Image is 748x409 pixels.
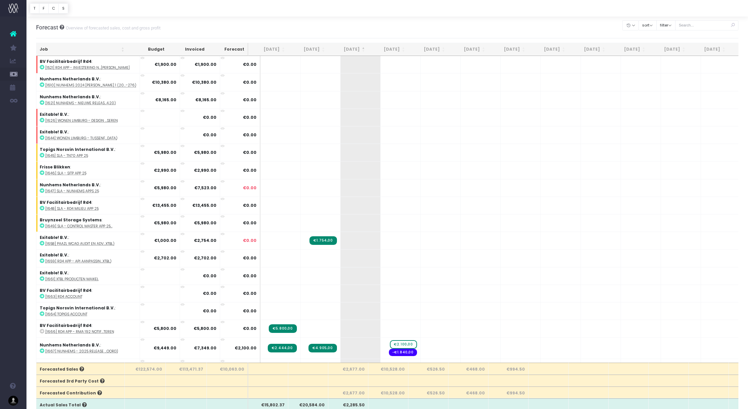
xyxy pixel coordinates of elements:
[192,79,216,85] strong: €10,380.00
[36,56,140,73] td: :
[40,342,100,348] strong: Nunhems Netherlands B.V.
[40,59,92,64] strong: BV Facilitairbedrijf Rd4
[203,114,216,120] strong: €0.00
[408,386,448,398] th: €526.50
[243,79,257,85] span: €0.00
[154,255,176,261] strong: €2,702.00
[308,344,337,352] span: Streamtime Invoice: 2033 – Release 2025.3-RC + POC
[36,320,140,337] td: :
[30,3,39,14] button: T
[368,363,408,375] th: €10,528.00
[40,112,69,117] strong: Exitable! B.V.
[40,147,115,152] strong: Topigs Norsvin International B.V.
[243,203,257,208] span: €0.00
[45,349,118,354] abbr: [1667] Nunhems - 2025 release (akkoord)
[689,43,729,56] th: May 26: activate to sort column ascending
[243,62,257,68] span: €0.00
[194,185,216,191] strong: €7,523.00
[48,3,59,14] button: C
[125,363,166,375] th: €122,574.00
[152,79,176,85] strong: €10,380.00
[36,197,140,214] td: :
[638,20,657,30] button: sort
[40,270,69,276] strong: Exitable! B.V.
[194,326,216,331] strong: €5,800.00
[235,345,257,351] span: €2,100.00
[154,185,176,191] strong: €5,980.00
[45,136,117,141] abbr: [1644] Wonen Limburg - Tussenfase (data)
[128,43,168,56] th: Budget
[389,349,417,356] span: Streamtime expense: Inkoop Exitable – No supplier
[195,62,216,67] strong: €1,900.00
[45,224,113,229] abbr: [1649] SLA - Control Master app 25
[288,43,328,56] th: Jul 25: activate to sort column ascending
[45,206,99,211] abbr: [1648] SLA - Rd4 Milieu app 25
[243,273,257,279] span: €0.00
[243,150,257,156] span: €0.00
[45,329,114,334] abbr: [1666] Rd4 app - RMA 192 notificatie badges verbeteren
[269,324,297,333] span: Streamtime Invoice: 2025 – RMA-192: Ongelezen notificatie badges verbeteren
[64,24,161,31] small: Overview of forecasted sales, cost and gross profit
[36,161,140,179] td: :
[36,337,140,359] td: :
[243,308,257,314] span: €0.00
[243,326,257,332] span: €0.00
[203,308,216,314] strong: €0.00
[154,345,176,351] strong: €9,449.00
[328,43,368,56] th: Aug 25: activate to sort column descending
[36,359,140,376] td: :
[649,43,689,56] th: Apr 26: activate to sort column ascending
[45,171,86,176] abbr: [1646] SLA - SITP app 25
[45,294,82,299] abbr: [1663] Rd4 account
[40,252,69,258] strong: Exitable! B.V.
[39,3,49,14] button: F
[675,20,739,30] input: Search...
[40,288,92,293] strong: BV Facilitairbedrijf Rd4
[40,217,102,223] strong: Bruynzeel Storage Systems
[155,97,176,103] strong: €8,165.00
[152,203,176,208] strong: €13,455.00
[194,167,216,173] strong: €2,990.00
[36,24,58,31] span: Forecast
[194,255,216,261] strong: €2,702.00
[36,267,140,285] td: :
[36,43,128,56] th: Job: activate to sort column ascending
[45,101,116,106] abbr: [1621] Nunhems - nieuwe release (2024.4.20)
[448,43,489,56] th: Nov 25: activate to sort column ascending
[203,132,216,138] strong: €0.00
[243,220,257,226] span: €0.00
[154,220,176,226] strong: €5,980.00
[36,386,125,398] th: Forecasted Contribution
[30,3,68,14] div: Vertical button group
[45,189,99,194] abbr: [1647] SLA - Nunhems apps 25
[155,62,176,67] strong: €1,900.00
[45,259,112,264] abbr: [1659] Rd4 app - API aanpassing na livegang Milieu app (Xtbl)
[408,363,448,375] th: €526.50
[45,277,99,282] abbr: [1661] Xtbl producten Maikel
[168,43,208,56] th: Invoiced
[194,238,216,243] strong: €2,754.00
[40,235,69,240] strong: Exitable! B.V.
[489,386,529,398] th: €994.50
[36,232,140,249] td: :
[203,291,216,296] strong: €0.00
[40,76,100,82] strong: Nunhems Netherlands B.V.
[36,91,140,109] td: :
[36,302,140,320] td: :
[609,43,649,56] th: Mar 26: activate to sort column ascending
[268,344,297,352] span: Streamtime Invoice: 2028 – Nunhems - 2025 release defining
[243,238,257,244] span: €0.00
[8,396,18,406] img: images/default_profile_image.png
[448,386,489,398] th: €468.00
[45,83,136,88] abbr: [1610] Nunhems 2024 deel 1 (2024.4: NGC-282, NGC-276)
[36,285,140,302] td: :
[40,366,84,372] span: Forecasted Sales
[309,236,337,245] span: Streamtime Invoice: 2030 – Paazl WCAG audit projectcoördinatie
[194,345,216,351] strong: €7,349.00
[489,363,529,375] th: €994.50
[36,375,125,386] th: Forecasted 3rd Party Cost
[40,200,92,205] strong: BV Facilitairbedrijf Rd4
[166,363,207,375] th: €113,471.37
[243,167,257,173] span: €0.00
[248,43,288,56] th: Jun 25: activate to sort column ascending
